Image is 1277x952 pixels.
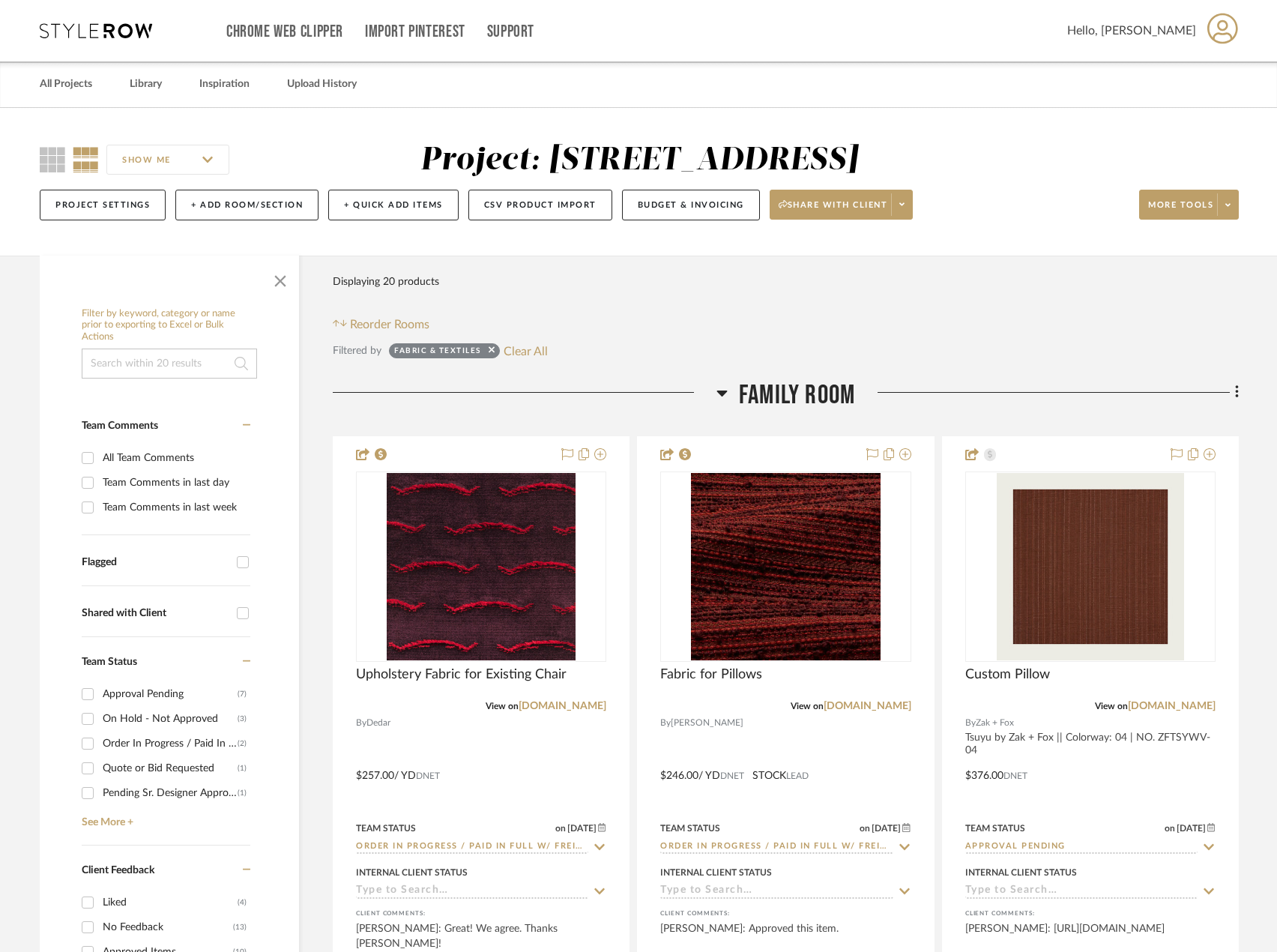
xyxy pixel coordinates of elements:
div: Fabric & Textiles [394,346,481,361]
span: Share with client [779,199,888,222]
div: [PERSON_NAME]: [URL][DOMAIN_NAME] [965,921,1216,951]
input: Type to Search… [356,840,588,855]
span: Custom Pillow [965,666,1050,683]
div: All Team Comments [103,446,247,470]
a: Inspiration [199,74,250,94]
div: Shared with Client [82,607,229,620]
span: By [356,716,366,730]
input: Type to Search… [965,840,1198,855]
div: Displaying 20 products [333,267,439,297]
div: 0 [357,472,606,661]
a: Support [487,25,534,38]
div: [PERSON_NAME]: Approved this item. [660,921,911,951]
div: Team Status [660,822,720,835]
div: Filtered by [333,343,381,359]
div: [PERSON_NAME]: Great! We agree. Thanks [PERSON_NAME]! [356,921,606,951]
button: More tools [1139,190,1239,220]
span: on [1165,824,1175,833]
button: Project Settings [40,190,166,220]
div: (4) [238,891,247,915]
div: Flagged [82,556,229,569]
span: Dedar [366,716,390,730]
button: Clear All [504,341,548,361]
button: Budget & Invoicing [622,190,760,220]
span: By [965,716,976,730]
div: Team Comments in last day [103,471,247,495]
div: 0 [661,472,910,661]
div: (1) [238,781,247,805]
img: Custom Pillow [997,473,1184,660]
div: No Feedback [103,915,233,939]
div: Quote or Bid Requested [103,756,238,780]
span: Hello, [PERSON_NAME] [1067,22,1196,40]
span: Client Feedback [82,865,154,876]
div: Approval Pending [103,682,238,706]
div: Liked [103,891,238,915]
a: [DOMAIN_NAME] [1128,701,1216,711]
input: Type to Search… [965,885,1198,899]
span: Fabric for Pillows [660,666,762,683]
span: Reorder Rooms [350,316,429,334]
button: Reorder Rooms [333,316,429,334]
a: Import Pinterest [365,25,465,38]
div: Team Comments in last week [103,495,247,519]
div: Internal Client Status [965,866,1077,879]
span: View on [1095,702,1128,711]
span: [DATE] [566,823,598,834]
button: Close [265,263,295,293]
span: Family Room [739,379,855,412]
span: By [660,716,671,730]
div: On Hold - Not Approved [103,707,238,731]
span: Zak + Fox [976,716,1014,730]
a: [DOMAIN_NAME] [519,701,606,711]
span: [DATE] [1175,823,1207,834]
span: More tools [1148,199,1213,222]
img: Upholstery Fabric for Existing Chair [387,473,576,660]
a: Chrome Web Clipper [226,25,343,38]
div: (2) [238,732,247,756]
a: Library [130,74,162,94]
span: View on [791,702,824,711]
div: Team Status [965,822,1025,835]
span: View on [486,702,519,711]
div: Internal Client Status [356,866,468,879]
a: Upload History [287,74,357,94]
div: Project: [STREET_ADDRESS] [420,145,858,176]
span: [PERSON_NAME] [671,716,743,730]
div: Order In Progress / Paid In Full w/ Freight, No Balance due [103,732,238,756]
div: (13) [233,915,247,939]
input: Type to Search… [660,885,893,899]
input: Search within 20 results [82,349,257,379]
a: [DOMAIN_NAME] [824,701,911,711]
img: Fabric for Pillows [691,473,881,660]
input: Type to Search… [356,885,588,899]
div: Internal Client Status [660,866,772,879]
span: on [860,824,870,833]
div: Team Status [356,822,416,835]
div: (7) [238,682,247,706]
input: Type to Search… [660,840,893,855]
span: Team Comments [82,421,158,431]
span: [DATE] [870,823,902,834]
a: All Projects [40,74,92,94]
a: See More + [78,805,250,829]
button: CSV Product Import [468,190,612,220]
div: (3) [238,707,247,731]
button: Share with client [770,190,914,220]
button: + Quick Add Items [328,190,459,220]
span: on [555,824,566,833]
span: Team Status [82,657,137,667]
h6: Filter by keyword, category or name prior to exporting to Excel or Bulk Actions [82,308,257,343]
span: Upholstery Fabric for Existing Chair [356,666,567,683]
div: (1) [238,756,247,780]
button: + Add Room/Section [175,190,319,220]
div: Pending Sr. Designer Approval [103,781,238,805]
